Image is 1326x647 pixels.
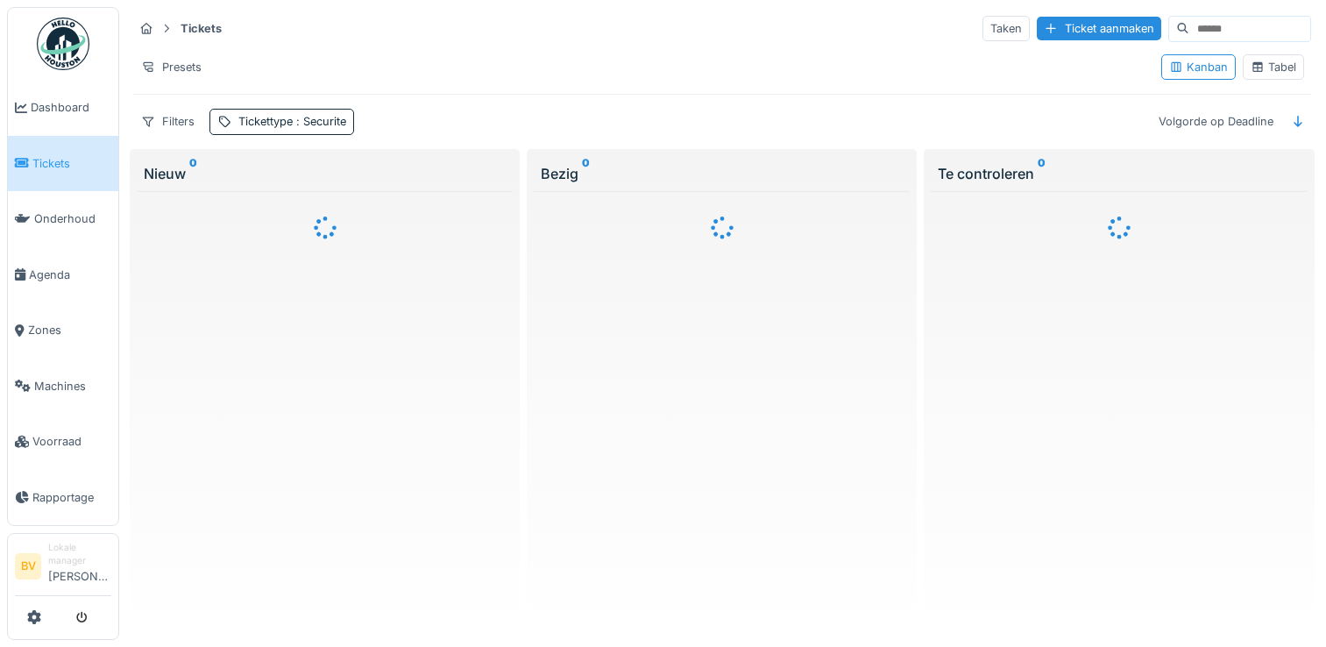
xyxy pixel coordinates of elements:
[1038,163,1046,184] sup: 0
[32,155,111,172] span: Tickets
[32,489,111,506] span: Rapportage
[133,109,202,134] div: Filters
[8,80,118,136] a: Dashboard
[582,163,590,184] sup: 0
[48,541,111,592] li: [PERSON_NAME]
[34,210,111,227] span: Onderhoud
[34,378,111,395] span: Machines
[29,267,111,283] span: Agenda
[1251,59,1296,75] div: Tabel
[32,433,111,450] span: Voorraad
[293,115,346,128] span: : Securite
[8,247,118,303] a: Agenda
[189,163,197,184] sup: 0
[144,163,506,184] div: Nieuw
[8,191,118,247] a: Onderhoud
[8,136,118,192] a: Tickets
[238,113,346,130] div: Tickettype
[8,414,118,470] a: Voorraad
[938,163,1300,184] div: Te controleren
[1169,59,1228,75] div: Kanban
[37,18,89,70] img: Badge_color-CXgf-gQk.svg
[174,20,229,37] strong: Tickets
[15,541,111,596] a: BV Lokale manager[PERSON_NAME]
[31,99,111,116] span: Dashboard
[8,302,118,359] a: Zones
[15,553,41,579] li: BV
[8,359,118,415] a: Machines
[1037,17,1161,40] div: Ticket aanmaken
[541,163,903,184] div: Bezig
[28,322,111,338] span: Zones
[133,54,209,80] div: Presets
[982,16,1030,41] div: Taken
[1151,109,1281,134] div: Volgorde op Deadline
[8,470,118,526] a: Rapportage
[48,541,111,568] div: Lokale manager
